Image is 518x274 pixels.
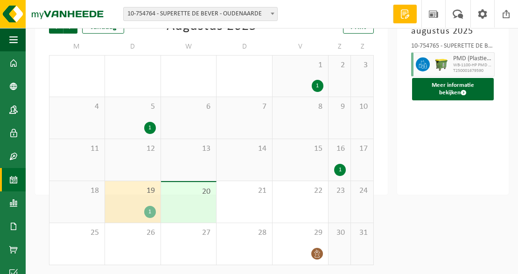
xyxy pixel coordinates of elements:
[144,122,156,134] div: 1
[123,7,278,21] span: 10-754764 - SUPERETTE DE BEVER - OUDENAARDE
[343,20,374,34] a: Print
[144,206,156,218] div: 1
[356,186,369,196] span: 24
[161,38,217,55] td: W
[277,102,323,112] span: 8
[356,228,369,238] span: 31
[110,102,156,112] span: 5
[166,187,212,197] span: 20
[277,144,323,154] span: 15
[412,78,494,100] button: Meer informatie bekijken
[110,186,156,196] span: 19
[356,60,369,70] span: 3
[110,144,156,154] span: 12
[356,144,369,154] span: 17
[312,80,323,92] div: 1
[277,60,323,70] span: 1
[221,144,267,154] span: 14
[329,38,351,55] td: Z
[453,63,492,68] span: WB-1100-HP PMD (Plastiek, Metaal, Drankkartons) (bedrijven)
[221,228,267,238] span: 28
[49,38,105,55] td: M
[333,144,346,154] span: 16
[453,68,492,74] span: T250001679590
[333,60,346,70] span: 2
[166,144,212,154] span: 13
[356,102,369,112] span: 10
[333,228,346,238] span: 30
[351,38,374,55] td: Z
[277,186,323,196] span: 22
[333,102,346,112] span: 9
[82,20,124,34] div: Vandaag
[411,43,495,52] div: 10-754765 - SUPERETTE DE BEVER - OUDENAARDE
[54,144,100,154] span: 11
[273,38,329,55] td: V
[54,228,100,238] span: 25
[217,38,273,55] td: D
[453,55,492,63] span: PMD (Plastiek, Metaal, Drankkartons) (bedrijven)
[221,102,267,112] span: 7
[434,57,448,71] img: WB-1100-HPE-GN-50
[334,164,346,176] div: 1
[277,228,323,238] span: 29
[221,186,267,196] span: 21
[54,102,100,112] span: 4
[54,186,100,196] span: 18
[105,38,161,55] td: D
[166,102,212,112] span: 6
[333,186,346,196] span: 23
[124,7,277,21] span: 10-754764 - SUPERETTE DE BEVER - OUDENAARDE
[110,228,156,238] span: 26
[166,228,212,238] span: 27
